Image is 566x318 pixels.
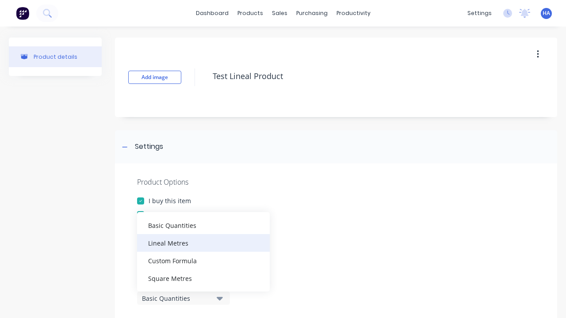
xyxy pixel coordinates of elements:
div: Product Options [137,177,535,187]
div: productivity [332,7,375,20]
div: Basic Quantities [137,216,270,234]
div: settings [463,7,496,20]
div: Basic Quantities [142,294,213,303]
div: Custom Formula [137,252,270,269]
span: HA [543,9,550,17]
div: purchasing [292,7,332,20]
button: Add image [128,71,181,84]
div: I sell this item [149,210,190,219]
div: products [233,7,268,20]
div: sales [268,7,292,20]
img: Factory [16,7,29,20]
div: I buy this item [149,196,191,205]
div: Lineal Metres [137,234,270,252]
button: Product details [9,46,102,67]
button: Basic Quantities [137,291,230,305]
div: Settings [135,141,163,152]
div: Square Metres [137,269,270,287]
div: Product details [34,53,77,60]
a: dashboard [191,7,233,20]
textarea: Test Lineal Product [208,66,541,87]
